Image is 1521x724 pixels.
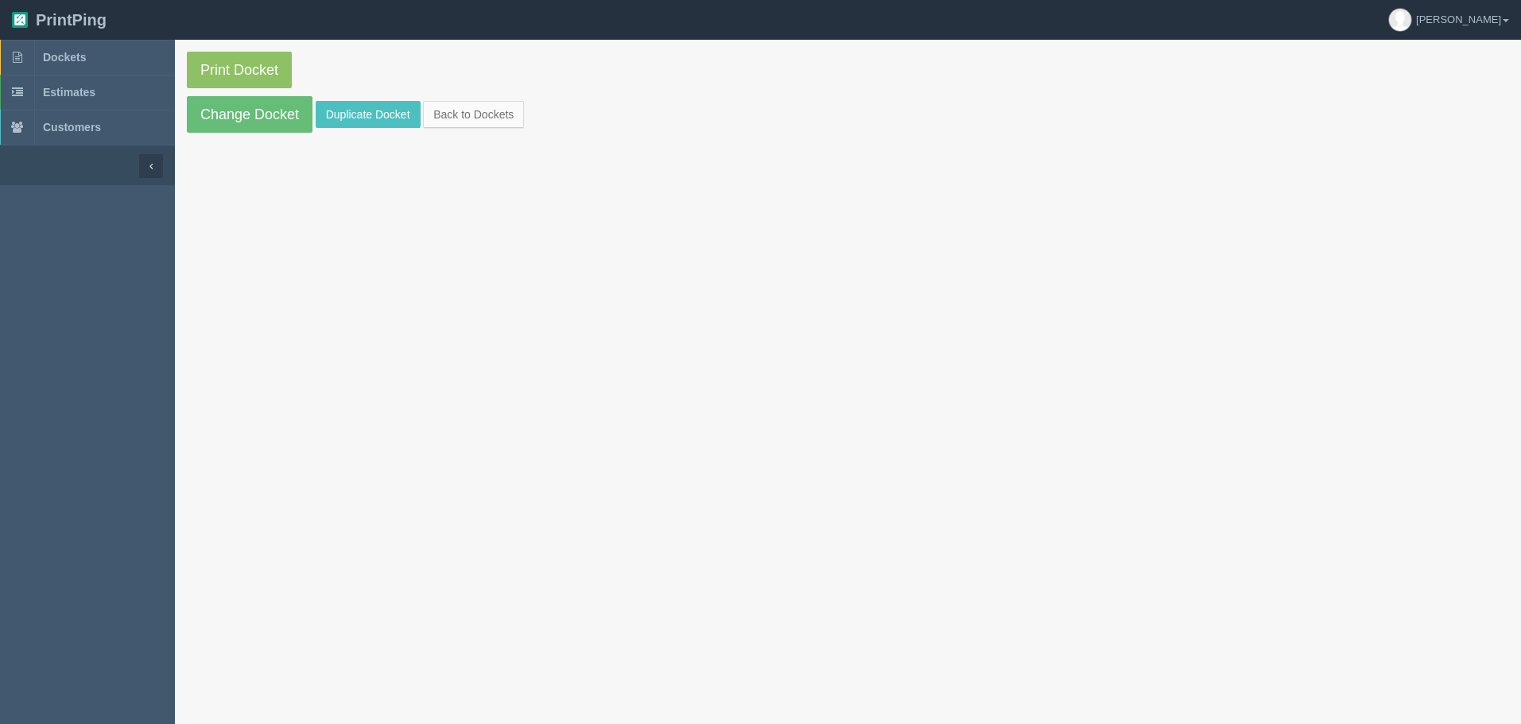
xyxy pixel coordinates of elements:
span: Estimates [43,86,95,99]
a: Change Docket [187,96,312,133]
a: Back to Dockets [423,101,524,128]
span: Customers [43,121,101,134]
span: Dockets [43,51,86,64]
a: Duplicate Docket [316,101,421,128]
img: logo-3e63b451c926e2ac314895c53de4908e5d424f24456219fb08d385ab2e579770.png [12,12,28,28]
a: Print Docket [187,52,292,88]
img: avatar_default-7531ab5dedf162e01f1e0bb0964e6a185e93c5c22dfe317fb01d7f8cd2b1632c.jpg [1389,9,1411,31]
